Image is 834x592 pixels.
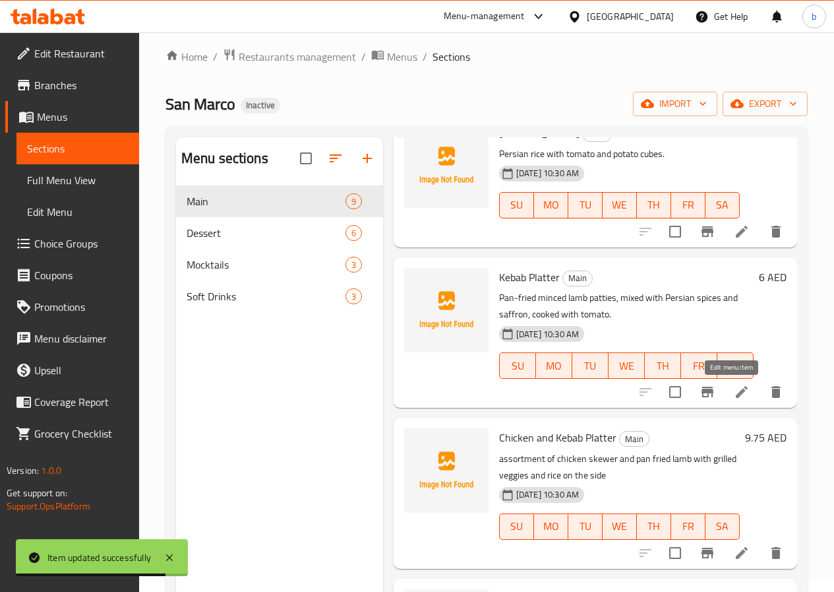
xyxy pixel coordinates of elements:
[723,92,808,116] button: export
[686,356,712,376] span: FR
[34,299,129,315] span: Promotions
[671,192,705,218] button: FR
[7,484,67,502] span: Get support on:
[642,195,666,214] span: TH
[676,517,700,536] span: FR
[568,513,603,540] button: TU
[637,513,671,540] button: TH
[759,268,787,286] h6: 6 AED
[574,517,597,536] span: TU
[187,225,345,241] span: Dessert
[562,271,593,286] div: Main
[578,356,603,376] span: TU
[620,432,649,447] span: Main
[27,141,129,156] span: Sections
[34,77,129,93] span: Branches
[661,539,689,567] span: Select to update
[539,195,563,214] span: MO
[165,89,235,119] span: San Marco
[676,195,700,214] span: FR
[499,267,560,287] span: Kebab Platter
[692,376,723,408] button: Branch-specific-item
[345,288,362,304] div: items
[34,426,129,442] span: Grocery Checklist
[345,257,362,273] div: items
[733,96,797,112] span: export
[34,236,129,251] span: Choice Groups
[723,356,748,376] span: SA
[27,204,129,220] span: Edit Menu
[7,498,90,515] a: Support.OpsPlatform
[187,257,345,273] div: Mocktails
[603,513,637,540] button: WE
[176,180,383,317] nav: Menu sections
[37,109,129,125] span: Menus
[511,488,584,501] span: [DATE] 10:30 AM
[711,195,734,214] span: SA
[745,428,787,447] h6: 9.75 AED
[346,290,361,303] span: 3
[404,123,489,208] img: Kateh Gojeh
[5,259,139,291] a: Coupons
[241,98,280,114] div: Inactive
[5,69,139,101] a: Branches
[345,193,362,209] div: items
[7,462,39,479] span: Version:
[47,550,151,565] div: Item updated successfully
[511,167,584,180] span: [DATE] 10:30 AM
[213,49,218,65] li: /
[187,193,345,209] div: Main
[572,352,609,379] button: TU
[404,428,489,513] img: Chicken and Kebab Platter
[609,352,645,379] button: WE
[499,352,536,379] button: SU
[536,352,572,379] button: MO
[574,195,597,214] span: TU
[5,101,139,133] a: Menus
[34,394,129,410] span: Coverage Report
[346,259,361,271] span: 3
[717,352,754,379] button: SA
[499,513,534,540] button: SU
[176,249,383,280] div: Mocktails3
[34,46,129,61] span: Edit Restaurant
[534,192,568,218] button: MO
[539,517,563,536] span: MO
[165,48,808,65] nav: breadcrumb
[292,145,320,172] span: Select all sections
[345,225,362,241] div: items
[499,290,754,323] p: Pan-fried minced lamb patties, mixed with Persian spices and saffron, cooked with tomato.
[371,48,417,65] a: Menus
[499,451,740,484] p: assortment of chicken skewer and pan fried lamb with grilled veggies and rice on the side
[165,49,208,65] a: Home
[608,517,632,536] span: WE
[27,172,129,188] span: Full Menu View
[239,49,356,65] span: Restaurants management
[734,545,750,561] a: Edit menu item
[34,362,129,378] span: Upsell
[692,216,723,247] button: Branch-specific-item
[181,148,268,168] h2: Menu sections
[187,288,345,304] span: Soft Drinks
[568,192,603,218] button: TU
[5,291,139,323] a: Promotions
[176,185,383,217] div: Main9
[5,386,139,418] a: Coverage Report
[34,331,129,346] span: Menu disclaimer
[5,323,139,354] a: Menu disclaimer
[444,9,525,24] div: Menu-management
[320,143,351,174] span: Sort sections
[505,517,529,536] span: SU
[361,49,366,65] li: /
[41,462,61,479] span: 1.0.0
[351,143,383,174] button: Add section
[734,224,750,240] a: Edit menu item
[505,195,529,214] span: SU
[661,378,689,406] span: Select to update
[633,92,717,116] button: import
[705,513,740,540] button: SA
[16,164,139,196] a: Full Menu View
[16,133,139,164] a: Sections
[541,356,567,376] span: MO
